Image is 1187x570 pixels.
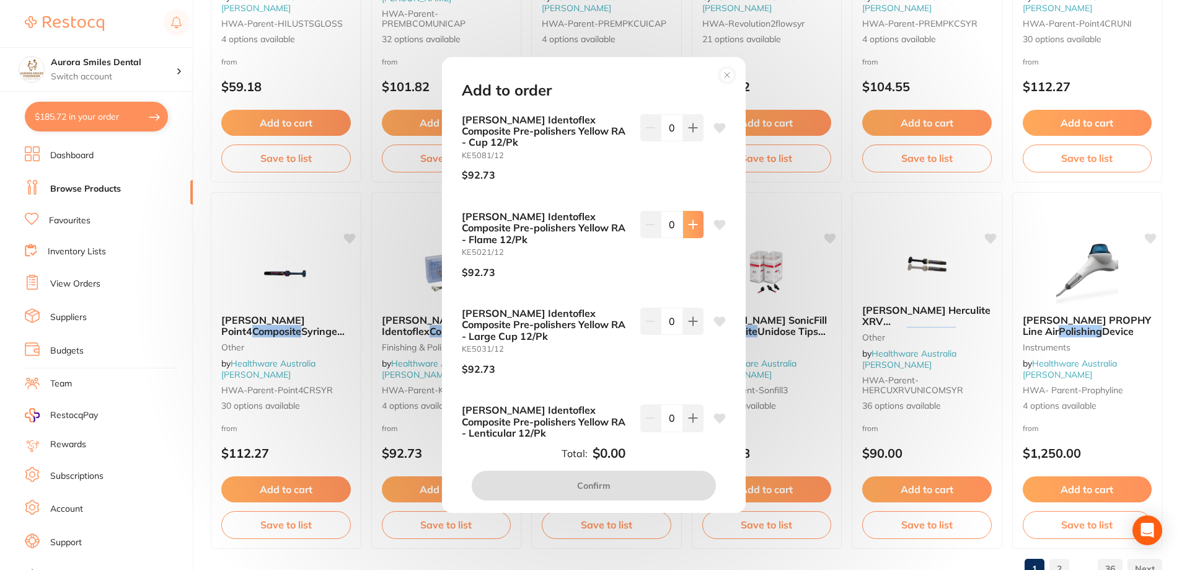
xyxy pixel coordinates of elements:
[462,344,630,354] small: KE5031/12
[562,448,588,459] label: Total:
[462,308,630,342] b: [PERSON_NAME] Identoflex Composite Pre-polishers Yellow RA - Large Cup 12/Pk
[472,471,716,501] button: Confirm
[462,267,495,278] p: $92.73
[462,114,630,148] b: [PERSON_NAME] Identoflex Composite Pre-polishers Yellow RA - Cup 12/Pk
[462,169,495,180] p: $92.73
[462,363,495,375] p: $92.73
[462,82,552,99] h2: Add to order
[462,404,630,439] b: [PERSON_NAME] Identoflex Composite Pre-polishers Yellow RA - Lenticular 12/Pk
[462,151,630,160] small: KE5081/12
[462,247,630,257] small: KE5021/12
[1132,515,1162,545] div: Open Intercom Messenger
[462,211,630,245] b: [PERSON_NAME] Identoflex Composite Pre-polishers Yellow RA - Flame 12/Pk
[593,446,625,461] b: $0.00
